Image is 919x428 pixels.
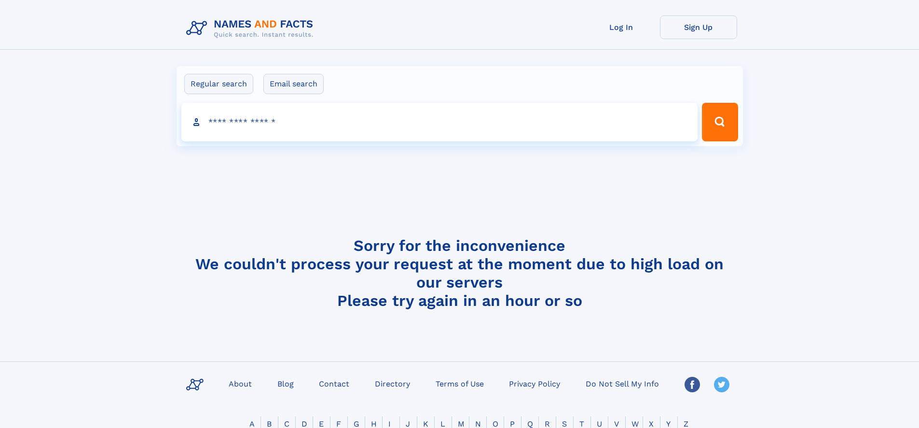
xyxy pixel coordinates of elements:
a: Blog [274,376,298,390]
a: Privacy Policy [505,376,564,390]
input: search input [181,103,698,141]
label: Regular search [184,74,253,94]
button: Search Button [702,103,738,141]
a: Contact [315,376,353,390]
a: Log In [583,15,660,39]
img: Facebook [685,377,700,392]
img: Twitter [714,377,729,392]
a: Do Not Sell My Info [582,376,663,390]
label: Email search [263,74,324,94]
a: Sign Up [660,15,737,39]
a: About [225,376,256,390]
h4: Sorry for the inconvenience We couldn't process your request at the moment due to high load on ou... [182,236,737,310]
a: Terms of Use [432,376,488,390]
img: Logo Names and Facts [182,15,321,41]
a: Directory [371,376,414,390]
